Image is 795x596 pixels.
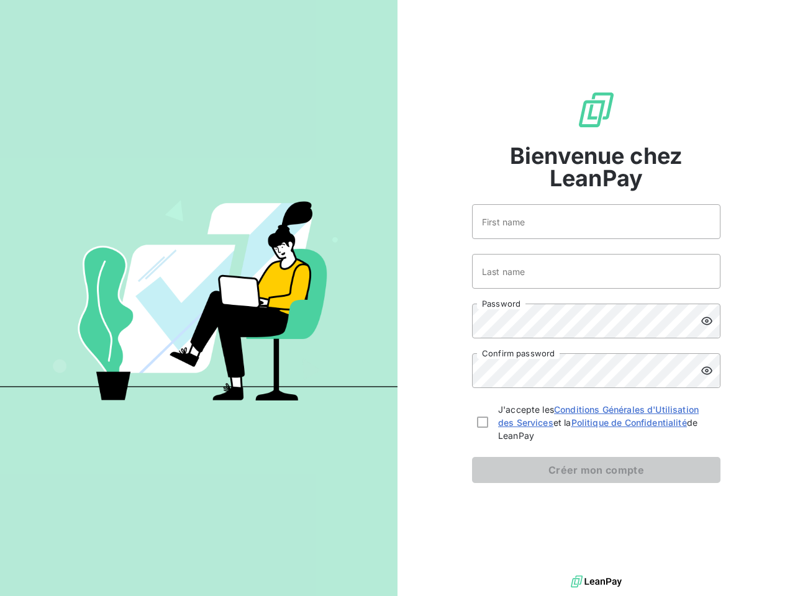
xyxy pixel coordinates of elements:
img: logo [571,572,622,591]
input: placeholder [472,254,720,289]
span: Bienvenue chez LeanPay [472,145,720,189]
a: Conditions Générales d'Utilisation des Services [498,404,699,428]
img: logo sigle [576,90,616,130]
input: placeholder [472,204,720,239]
button: Créer mon compte [472,457,720,483]
span: J'accepte les et la de LeanPay [498,403,715,442]
a: Politique de Confidentialité [571,417,687,428]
